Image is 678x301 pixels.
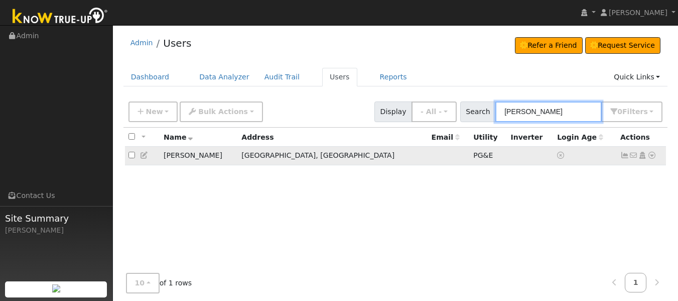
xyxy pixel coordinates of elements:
span: Email [432,133,460,141]
span: New [146,108,163,116]
td: [PERSON_NAME] [160,147,238,165]
a: 1 [625,273,647,292]
span: Name [164,133,193,141]
span: [PERSON_NAME] [609,9,667,17]
a: Audit Trail [257,68,307,86]
span: Days since last login [557,133,603,141]
a: Reports [372,68,415,86]
a: Users [163,37,191,49]
img: Know True-Up [8,6,113,28]
span: s [643,108,647,116]
div: Actions [620,132,662,143]
a: Other actions [647,150,656,161]
i: No email address [629,152,638,159]
a: Refer a Friend [515,37,583,54]
input: Search [495,102,602,122]
span: 10 [135,279,145,287]
button: - All - [412,102,457,122]
span: Site Summary [5,212,107,225]
span: Search [460,102,496,122]
a: No login access [557,151,566,159]
button: Bulk Actions [180,102,262,122]
a: Dashboard [123,68,177,86]
a: Edit User [140,151,149,159]
button: 0Filters [601,102,662,122]
a: Data Analyzer [192,68,257,86]
a: Show Graph [620,151,629,159]
button: 10 [126,273,160,293]
a: Quick Links [606,68,667,86]
span: of 1 rows [126,273,192,293]
button: New [128,102,178,122]
a: Request Service [585,37,661,54]
span: Filter [622,108,648,116]
a: Admin [130,39,153,47]
img: retrieve [52,284,60,292]
div: [PERSON_NAME] [5,225,107,236]
td: [GEOGRAPHIC_DATA], [GEOGRAPHIC_DATA] [238,147,428,165]
div: Utility [473,132,503,143]
a: Users [322,68,357,86]
span: PG&E [473,151,493,159]
a: Login As [638,151,647,159]
div: Address [241,132,424,143]
span: Bulk Actions [198,108,248,116]
span: Display [374,102,412,122]
div: Inverter [510,132,550,143]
